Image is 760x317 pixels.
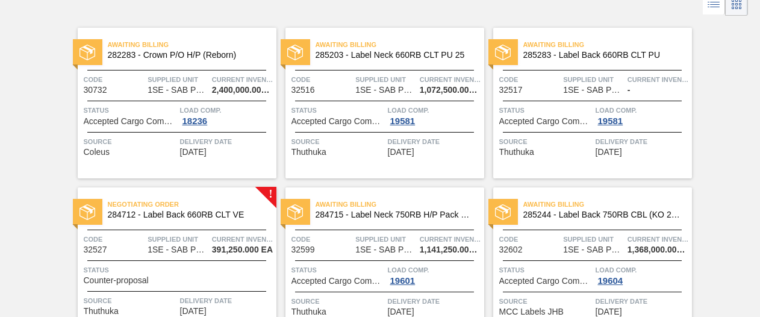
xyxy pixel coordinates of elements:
a: Load Comp.19581 [596,104,689,126]
span: Code [84,233,145,245]
span: 30732 [84,86,107,95]
a: Load Comp.19581 [388,104,481,126]
span: 285283 - Label Back 660RB CLT PU [523,51,682,60]
span: 2,400,000.000 EA [212,86,273,95]
span: 1SE - SAB Polokwane Brewery [148,86,208,95]
span: Supplied Unit [563,233,625,245]
span: 10/06/2025 [596,148,622,157]
a: Load Comp.19601 [388,264,481,286]
span: Supplied Unit [355,233,417,245]
span: Coleus [84,148,110,157]
span: 1SE - SAB Polokwane Brewery [563,86,623,95]
span: Thuthuka [84,307,119,316]
span: Awaiting Billing [523,39,692,51]
span: Awaiting Billing [316,198,484,210]
span: Supplied Unit [148,233,209,245]
span: Accepted Cargo Composition [84,117,177,126]
span: 10/10/2025 [388,307,414,316]
span: 1SE - SAB Polokwane Brewery [563,245,623,254]
a: statusAwaiting Billing285283 - Label Back 660RB CLT PUCode32517Supplied Unit1SE - SAB Polokwane B... [484,28,692,178]
div: 19581 [596,116,626,126]
span: Current inventory [420,74,481,86]
span: Status [499,264,593,276]
span: 10/06/2025 [180,307,207,316]
span: Delivery Date [388,136,481,148]
span: Delivery Date [596,136,689,148]
span: MCC Labels JHB [499,307,564,316]
span: Delivery Date [388,295,481,307]
span: 08/16/2025 [180,148,207,157]
span: Thuthuka [291,148,326,157]
img: status [495,204,511,220]
span: Supplied Unit [563,74,625,86]
span: 10/06/2025 [388,148,414,157]
div: 19601 [388,276,418,286]
span: - [628,86,631,95]
div: 19581 [388,116,418,126]
span: Accepted Cargo Composition [499,117,593,126]
img: status [287,45,303,60]
span: Accepted Cargo Composition [291,277,385,286]
span: Load Comp. [388,264,481,276]
span: Code [499,74,561,86]
a: Load Comp.18236 [180,104,273,126]
div: 19604 [596,276,626,286]
a: Load Comp.19604 [596,264,689,286]
span: 1SE - SAB Polokwane Brewery [355,245,416,254]
img: status [495,45,511,60]
img: status [79,204,95,220]
span: Status [499,104,593,116]
span: Load Comp. [388,104,481,116]
span: Code [84,74,145,86]
span: Status [84,104,177,116]
span: Supplied Unit [148,74,209,86]
span: Status [291,264,385,276]
span: 391,250.000 EA [212,245,273,254]
span: Source [84,295,177,307]
span: Source [499,136,593,148]
span: Source [499,295,593,307]
a: statusAwaiting Billing285203 - Label Neck 660RB CLT PU 25Code32516Supplied Unit1SE - SAB Polokwan... [276,28,484,178]
span: Awaiting Billing [316,39,484,51]
span: Awaiting Billing [523,198,692,210]
span: Accepted Cargo Composition [499,277,593,286]
span: 1SE - SAB Polokwane Brewery [355,86,416,95]
span: Current inventory [212,233,273,245]
span: Delivery Date [596,295,689,307]
span: Thuthuka [499,148,534,157]
a: statusAwaiting Billing282283 - Crown P/O H/P (Reborn)Code30732Supplied Unit1SE - SAB Polokwane Br... [69,28,276,178]
span: 282283 - Crown P/O H/P (Reborn) [108,51,267,60]
span: 32517 [499,86,523,95]
span: Status [291,104,385,116]
div: 18236 [180,116,210,126]
span: 1SE - SAB Polokwane Brewery [148,245,208,254]
span: Source [84,136,177,148]
span: 285244 - Label Back 750RB CBL (KO 2025) [523,210,682,219]
span: Source [291,136,385,148]
span: 10/11/2025 [596,307,622,316]
span: Supplied Unit [355,74,417,86]
img: status [287,204,303,220]
span: 284712 - Label Back 660RB CLT VE [108,210,267,219]
span: 32599 [291,245,315,254]
span: Code [291,233,353,245]
span: Current inventory [628,74,689,86]
span: Accepted Cargo Composition [291,117,385,126]
span: Current inventory [420,233,481,245]
img: status [79,45,95,60]
span: 1,368,000.000 EA [628,245,689,254]
span: 32516 [291,86,315,95]
span: 32602 [499,245,523,254]
span: Current inventory [212,74,273,86]
span: Source [291,295,385,307]
span: Load Comp. [180,104,273,116]
span: Delivery Date [180,295,273,307]
span: 32527 [84,245,107,254]
span: 285203 - Label Neck 660RB CLT PU 25 [316,51,475,60]
span: Load Comp. [596,264,689,276]
span: Code [291,74,353,86]
span: Code [499,233,561,245]
span: Load Comp. [596,104,689,116]
span: Thuthuka [291,307,326,316]
span: Status [84,264,273,276]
